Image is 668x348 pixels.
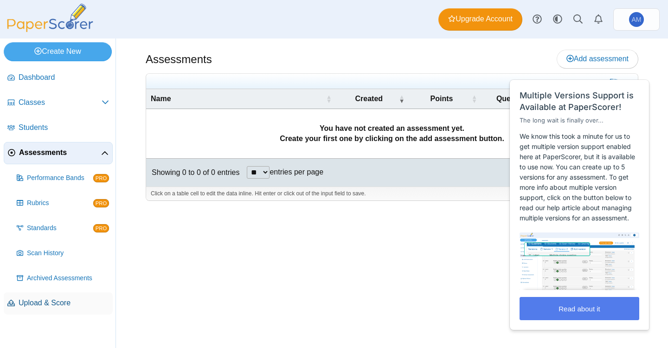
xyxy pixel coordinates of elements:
span: Upgrade Account [448,14,513,24]
span: Archived Assessments [27,274,109,283]
a: Classes [4,92,113,114]
a: Rubrics PRO [13,192,113,214]
label: entries per page [270,168,323,176]
span: Akanke Mason-Hogans [629,12,644,27]
a: Add assessment [557,50,638,68]
span: Assessments [19,148,101,158]
span: Created : Activate to remove sorting [399,89,405,109]
span: Points : Activate to sort [471,89,477,109]
span: Rubrics [27,199,93,208]
span: Performance Bands [27,174,93,183]
span: Students [19,122,109,133]
a: Upgrade Account [438,8,522,31]
img: PaperScorer [4,4,96,32]
span: Upload & Score [19,298,109,308]
span: Akanke Mason-Hogans [632,16,642,23]
a: Scan History [13,242,113,264]
span: Classes [19,97,102,108]
a: Dashboard [4,67,113,89]
a: Standards PRO [13,217,113,239]
a: Create New [4,42,112,61]
span: Dashboard [19,72,109,83]
div: Click on a table cell to edit the data inline. Hit enter or click out of the input field to save. [146,187,638,200]
a: Performance Bands PRO [13,167,113,189]
iframe: Help Scout Beacon - Messages and Notifications [505,57,655,335]
a: Assessments [4,142,113,164]
span: Name [151,95,171,103]
a: Upload & Score [4,292,113,315]
span: PRO [93,224,109,232]
a: Akanke Mason-Hogans [613,8,660,31]
a: Alerts [588,9,609,30]
span: PRO [93,199,109,207]
span: Points [430,95,453,103]
h1: Assessments [146,52,212,67]
b: You have not created an assessment yet. Create your first one by clicking on the add assessment b... [280,124,504,142]
div: Showing 0 to 0 of 0 entries [146,159,239,187]
a: PaperScorer [4,26,96,33]
span: Standards [27,224,93,233]
span: Questions [496,95,533,103]
a: Archived Assessments [13,267,113,290]
a: Students [4,117,113,139]
span: Add assessment [566,55,629,63]
span: PRO [93,174,109,182]
span: Created [355,95,383,103]
span: Name : Activate to sort [326,89,332,109]
span: Scan History [27,249,109,258]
